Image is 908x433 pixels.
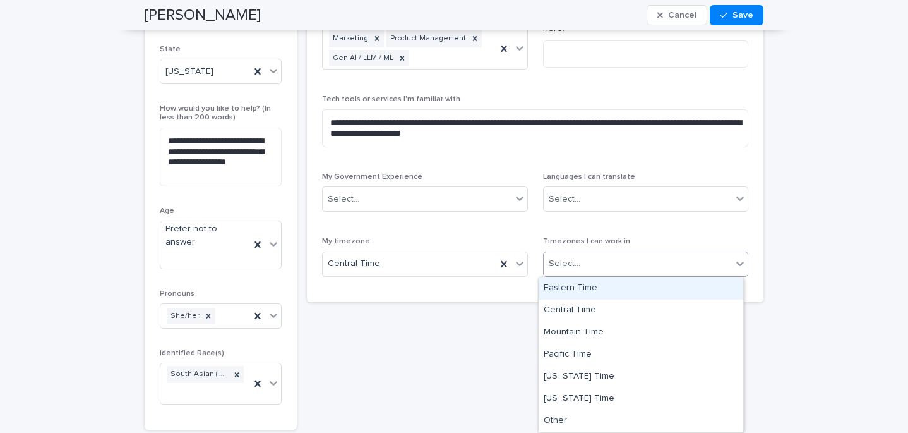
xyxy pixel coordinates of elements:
div: Select... [549,193,580,206]
span: My timezone [322,238,370,245]
div: Mountain Time [539,322,743,344]
span: Languages I can translate [543,173,635,181]
div: Hawaii Time [539,388,743,410]
span: Save [732,11,753,20]
button: Save [710,5,763,25]
div: Marketing [329,30,370,47]
div: Gen AI / LLM / ML [329,50,395,67]
div: Eastern Time [539,277,743,300]
div: Alaska Time [539,366,743,388]
span: Pronouns [160,290,194,298]
div: She/her [167,308,201,325]
div: Central Time [539,300,743,322]
span: State [160,46,181,53]
div: Pacific Time [539,344,743,366]
span: My Government Experience [322,173,422,181]
span: Prefer not to answer [165,223,245,249]
div: Other [539,410,743,432]
span: Age [160,207,174,215]
span: Tech tools or services I'm familiar with [322,95,460,103]
span: [US_STATE] [165,65,213,78]
span: Identified Race(s) [160,350,224,357]
div: Product Management [386,30,468,47]
span: Timezones I can work in [543,238,630,245]
h2: [PERSON_NAME] [145,6,261,25]
span: Central Time [328,257,380,271]
div: Select... [549,257,580,271]
div: Select... [328,193,359,206]
div: South Asian (including Bangladeshi, [DEMOGRAPHIC_DATA], [GEOGRAPHIC_DATA], Nepali, [DEMOGRAPHIC_D... [167,366,230,383]
span: Cancel [668,11,696,20]
button: Cancel [647,5,707,25]
span: How would you like to help? (In less than 200 words) [160,105,271,121]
